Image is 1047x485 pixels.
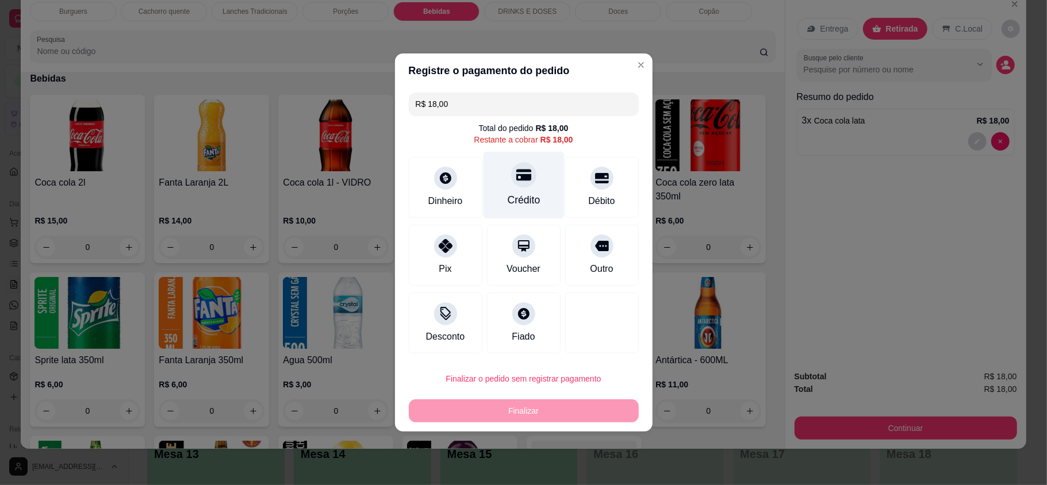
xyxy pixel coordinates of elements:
[395,53,653,88] header: Registre o pagamento do pedido
[474,134,573,145] div: Restante a cobrar
[512,330,535,344] div: Fiado
[428,194,463,208] div: Dinheiro
[416,93,632,116] input: Ex.: hambúrguer de cordeiro
[590,262,613,276] div: Outro
[426,330,465,344] div: Desconto
[507,262,540,276] div: Voucher
[632,56,650,74] button: Close
[588,194,615,208] div: Débito
[540,134,573,145] div: R$ 18,00
[479,122,569,134] div: Total do pedido
[507,193,540,207] div: Crédito
[409,367,639,390] button: Finalizar o pedido sem registrar pagamento
[536,122,569,134] div: R$ 18,00
[439,262,451,276] div: Pix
